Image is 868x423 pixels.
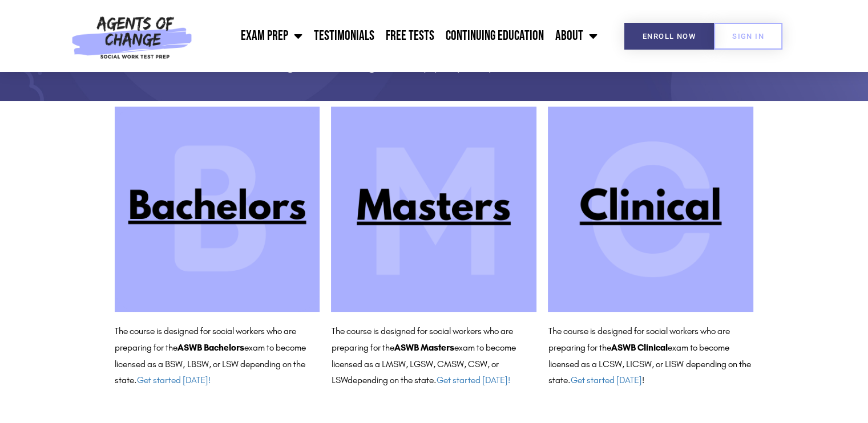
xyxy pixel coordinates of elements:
[331,323,536,389] p: The course is designed for social workers who are preparing for the exam to become licensed as a ...
[624,23,714,50] a: Enroll Now
[347,375,510,385] span: depending on the state.
[567,375,644,385] span: . !
[550,22,603,50] a: About
[611,342,667,353] b: ASWB Clinical
[714,23,782,50] a: SIGN IN
[394,342,454,353] b: ASWB Masters
[643,32,696,40] span: Enroll Now
[198,22,603,50] nav: Menu
[115,323,320,389] p: The course is designed for social workers who are preparing for the exam to become licensed as a ...
[137,375,211,385] a: Get started [DATE]!
[155,58,714,72] p: Agents of Change will help you pass your ASWB exam!
[177,342,244,353] b: ASWB Bachelors
[235,22,308,50] a: Exam Prep
[440,22,550,50] a: Continuing Education
[548,323,753,389] p: The course is designed for social workers who are preparing for the exam to become licensed as a ...
[436,375,510,385] a: Get started [DATE]!
[732,32,764,40] span: SIGN IN
[380,22,440,50] a: Free Tests
[570,375,641,385] a: Get started [DATE]
[308,22,380,50] a: Testimonials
